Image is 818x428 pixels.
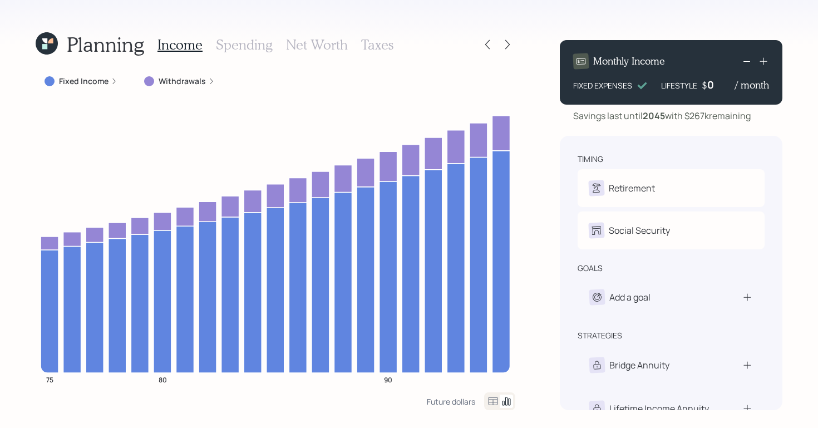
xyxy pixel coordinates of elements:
[427,396,475,407] div: Future dollars
[735,79,769,91] h4: / month
[593,55,665,67] h4: Monthly Income
[286,37,348,53] h3: Net Worth
[159,76,206,87] label: Withdrawals
[609,181,655,195] div: Retirement
[609,291,651,304] div: Add a goal
[707,78,735,91] div: 0
[578,330,622,341] div: strategies
[216,37,273,53] h3: Spending
[573,80,632,91] div: FIXED EXPENSES
[661,80,697,91] div: LIFESTYLE
[159,375,167,384] tspan: 80
[157,37,203,53] h3: Income
[609,358,669,372] div: Bridge Annuity
[46,375,53,384] tspan: 75
[643,110,665,122] b: 2045
[361,37,393,53] h3: Taxes
[578,263,603,274] div: goals
[573,109,751,122] div: Savings last until with $267k remaining
[609,224,670,237] div: Social Security
[67,32,144,56] h1: Planning
[609,402,709,415] div: Lifetime Income Annuity
[384,375,392,384] tspan: 90
[59,76,109,87] label: Fixed Income
[578,154,603,165] div: timing
[702,79,707,91] h4: $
